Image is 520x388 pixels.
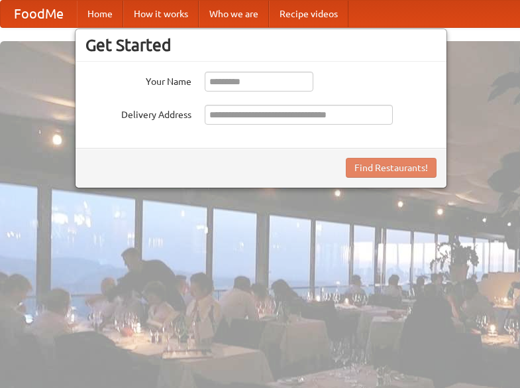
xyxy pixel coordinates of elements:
[346,158,437,178] button: Find Restaurants!
[85,105,191,121] label: Delivery Address
[269,1,348,27] a: Recipe videos
[77,1,123,27] a: Home
[85,72,191,88] label: Your Name
[85,35,437,55] h3: Get Started
[123,1,199,27] a: How it works
[199,1,269,27] a: Who we are
[1,1,77,27] a: FoodMe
